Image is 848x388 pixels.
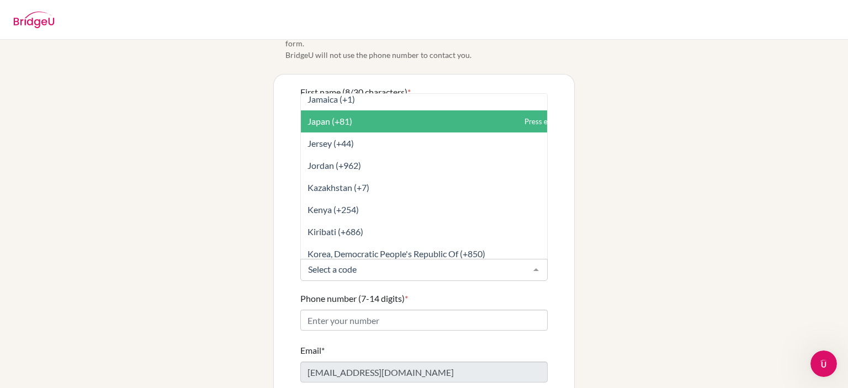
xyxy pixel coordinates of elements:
label: Email* [300,344,325,357]
span: Jordan (+962) [308,160,361,171]
iframe: Intercom live chat [810,350,837,377]
label: First name (8/30 characters) [300,86,411,99]
input: Enter your number [300,310,548,331]
span: Korea, Democratic People's Republic Of (+850) [308,248,485,259]
span: Kiribati (+686) [308,226,363,237]
span: Kazakhstan (+7) [308,182,369,193]
label: Phone number (7-14 digits) [300,292,408,305]
img: BridgeU logo [13,12,55,28]
span: Jersey (+44) [308,138,354,148]
span: Japan (+81) [308,116,352,126]
input: Select a code [305,264,525,275]
span: Kenya (+254) [308,204,359,215]
span: Jamaica (+1) [308,94,355,104]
